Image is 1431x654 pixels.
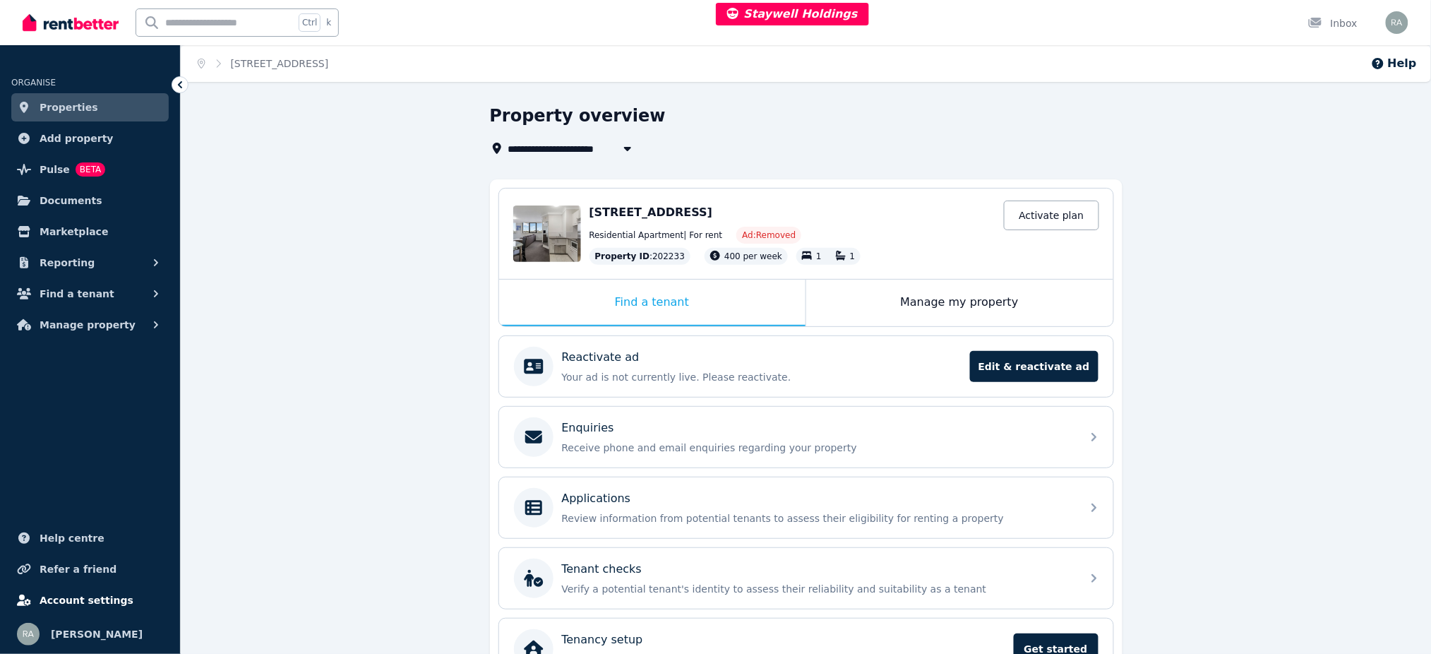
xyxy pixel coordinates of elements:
a: Activate plan [1004,201,1098,230]
a: Account settings [11,586,169,614]
img: Rochelle Alvarez [1386,11,1408,34]
span: 1 [850,251,856,261]
a: EnquiriesReceive phone and email enquiries regarding your property [499,407,1113,468]
a: [STREET_ADDRESS] [231,58,329,69]
span: Manage property [40,316,136,333]
p: Your ad is not currently live. Please reactivate. [562,370,962,384]
a: Properties [11,93,169,121]
span: Pulse [40,161,70,178]
span: Account settings [40,592,133,609]
p: Verify a potential tenant's identity to assess their reliability and suitability as a tenant [562,582,1073,596]
img: RentBetter [23,12,119,33]
span: 400 per week [724,251,782,261]
span: Ctrl [299,13,321,32]
a: PulseBETA [11,155,169,184]
div: Manage my property [806,280,1113,326]
p: Enquiries [562,420,614,436]
span: k [326,17,331,28]
button: Manage property [11,311,169,339]
a: Help centre [11,524,169,552]
span: [PERSON_NAME] [51,626,143,643]
p: Tenancy setup [562,631,643,648]
button: Help [1371,55,1417,72]
nav: Breadcrumb [181,45,345,82]
button: Reporting [11,249,169,277]
a: Reactivate adYour ad is not currently live. Please reactivate.Edit & reactivate ad [499,336,1113,397]
span: Reporting [40,254,95,271]
span: Staywell Holdings [727,7,858,20]
p: Receive phone and email enquiries regarding your property [562,441,1073,455]
a: ApplicationsReview information from potential tenants to assess their eligibility for renting a p... [499,477,1113,538]
a: Tenant checksVerify a potential tenant's identity to assess their reliability and suitability as ... [499,548,1113,609]
p: Review information from potential tenants to assess their eligibility for renting a property [562,511,1073,525]
span: Marketplace [40,223,108,240]
button: Find a tenant [11,280,169,308]
a: Refer a friend [11,555,169,583]
span: ORGANISE [11,78,56,88]
span: Add property [40,130,114,147]
span: 1 [816,251,822,261]
h1: Property overview [490,105,666,127]
p: Applications [562,490,631,507]
span: Help centre [40,530,104,547]
a: Add property [11,124,169,153]
span: [STREET_ADDRESS] [589,206,713,219]
span: Residential Apartment | For rent [589,230,723,241]
span: BETA [76,162,105,177]
img: Rochelle Alvarez [17,623,40,646]
span: Properties [40,99,98,116]
div: : 202233 [589,248,691,265]
a: Marketplace [11,218,169,246]
span: Property ID [595,251,650,262]
div: Inbox [1308,16,1358,30]
p: Tenant checks [562,561,642,578]
span: Refer a friend [40,561,116,578]
div: Find a tenant [499,280,806,326]
p: Reactivate ad [562,349,640,366]
span: Ad: Removed [742,230,796,241]
span: Find a tenant [40,285,114,302]
span: Documents [40,192,102,209]
a: Documents [11,186,169,215]
span: Edit & reactivate ad [970,351,1098,382]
